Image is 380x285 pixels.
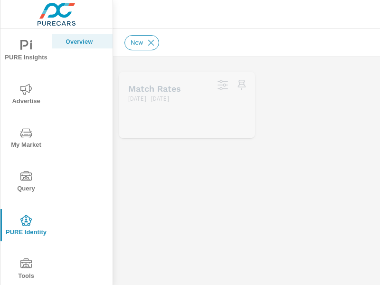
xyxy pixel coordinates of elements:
span: Save this to your personalized report [234,77,249,93]
p: [DATE] - [DATE] [276,85,317,94]
p: Overview [66,37,105,46]
h5: In Market Shoppers [128,152,212,162]
span: PURE Identity [3,215,49,238]
div: New [124,35,159,50]
h5: Spend [276,75,302,85]
span: PURE Insights [3,40,49,63]
p: [DATE] - [DATE] [128,163,169,172]
span: My Market [3,127,49,151]
span: Tools [3,258,49,282]
p: [DATE] - [DATE] [128,94,169,103]
span: New [125,39,149,46]
span: Query [3,171,49,194]
span: Advertise [3,84,49,107]
h5: Match Rates [128,84,181,94]
div: Overview [52,34,113,48]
